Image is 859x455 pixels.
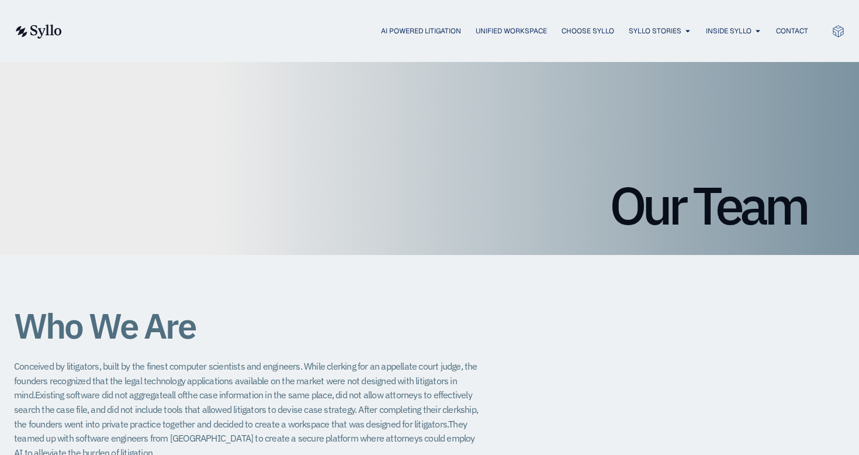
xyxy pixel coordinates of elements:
img: syllo [14,25,62,39]
a: AI Powered Litigation [381,26,461,36]
span: Conceived by litigators, built by the finest computer scientists and engineers. While clerking fo... [14,360,477,401]
a: Contact [776,26,808,36]
h1: Who We Are [14,306,482,345]
div: Menu Toggle [85,26,808,37]
span: Existing software did not aggregate [35,389,167,401]
span: After completing their clerkship, the founders went into private practice together and decided to... [14,404,478,430]
span: all of [167,389,185,401]
span: the case information in the same place, did not allow attorneys to effectively search the case fi... [14,389,472,415]
a: Syllo Stories [629,26,681,36]
a: Inside Syllo [706,26,751,36]
a: Unified Workspace [476,26,547,36]
a: Choose Syllo [562,26,614,36]
nav: Menu [85,26,808,37]
h1: Our Team [53,179,806,232]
